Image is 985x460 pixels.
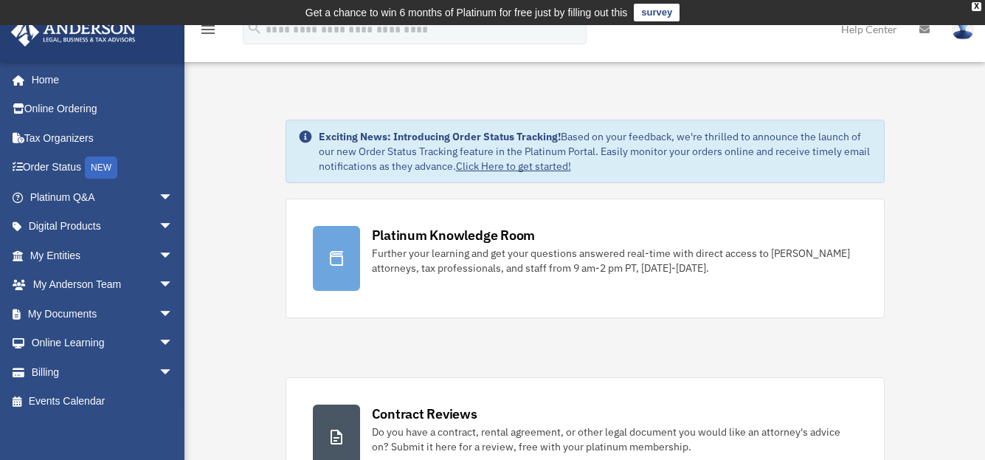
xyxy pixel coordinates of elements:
div: Based on your feedback, we're thrilled to announce the launch of our new Order Status Tracking fe... [319,129,872,174]
strong: Exciting News: Introducing Order Status Tracking! [319,130,561,143]
div: close [972,2,981,11]
a: Order StatusNEW [10,153,196,183]
img: Anderson Advisors Platinum Portal [7,18,140,47]
a: My Entitiesarrow_drop_down [10,241,196,270]
div: Do you have a contract, rental agreement, or other legal document you would like an attorney's ad... [372,425,857,454]
img: User Pic [952,18,974,40]
span: arrow_drop_down [159,357,188,388]
span: arrow_drop_down [159,241,188,271]
span: arrow_drop_down [159,270,188,301]
div: Further your learning and get your questions answered real-time with direct access to [PERSON_NAM... [372,246,857,275]
a: Digital Productsarrow_drop_down [10,212,196,241]
span: arrow_drop_down [159,329,188,359]
i: search [246,20,263,36]
div: Contract Reviews [372,405,477,423]
a: Events Calendar [10,387,196,416]
a: Tax Organizers [10,123,196,153]
a: Home [10,65,188,95]
a: My Documentsarrow_drop_down [10,299,196,329]
i: menu [199,21,217,38]
a: survey [634,4,680,21]
span: arrow_drop_down [159,182,188,213]
a: Platinum Q&Aarrow_drop_down [10,182,196,212]
a: Online Learningarrow_drop_down [10,329,196,358]
a: Billingarrow_drop_down [10,357,196,387]
div: Get a chance to win 6 months of Platinum for free just by filling out this [305,4,628,21]
span: arrow_drop_down [159,299,188,329]
span: arrow_drop_down [159,212,188,242]
div: Platinum Knowledge Room [372,226,536,244]
a: Platinum Knowledge Room Further your learning and get your questions answered real-time with dire... [286,199,885,318]
a: Click Here to get started! [456,159,571,173]
a: My Anderson Teamarrow_drop_down [10,270,196,300]
div: NEW [85,157,117,179]
a: Online Ordering [10,95,196,124]
a: menu [199,26,217,38]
